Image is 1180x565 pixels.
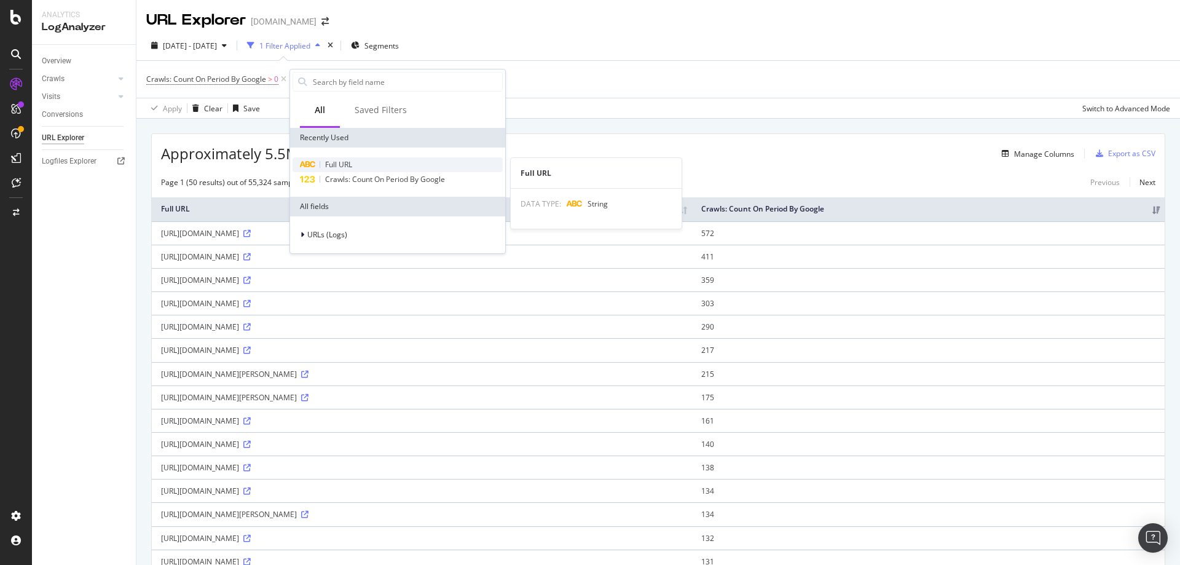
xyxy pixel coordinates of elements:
[161,345,683,355] div: [URL][DOMAIN_NAME]
[242,36,325,55] button: 1 Filter Applied
[290,128,505,148] div: Recently Used
[321,17,329,26] div: arrow-right-arrow-left
[355,104,407,116] div: Saved Filters
[161,509,683,520] div: [URL][DOMAIN_NAME][PERSON_NAME]
[42,108,127,121] a: Conversions
[1082,103,1170,114] div: Switch to Advanced Mode
[146,36,232,55] button: [DATE] - [DATE]
[1077,98,1170,118] button: Switch to Advanced Mode
[312,73,502,91] input: Search by field name
[692,338,1165,362] td: 217
[997,146,1074,161] button: Manage Columns
[42,73,115,85] a: Crawls
[692,526,1165,550] td: 132
[1091,144,1155,164] button: Export as CSV
[259,41,310,51] div: 1 Filter Applied
[692,385,1165,409] td: 175
[268,74,272,84] span: >
[163,103,182,114] div: Apply
[346,36,404,55] button: Segments
[42,155,96,168] div: Logfiles Explorer
[692,315,1165,338] td: 290
[42,90,115,103] a: Visits
[42,132,127,144] a: URL Explorer
[161,298,683,309] div: [URL][DOMAIN_NAME]
[692,221,1165,245] td: 572
[228,98,260,118] button: Save
[161,392,683,403] div: [URL][DOMAIN_NAME][PERSON_NAME]
[289,72,338,87] button: Add Filter
[42,73,65,85] div: Crawls
[692,362,1165,385] td: 215
[521,199,561,209] span: DATA TYPE:
[161,439,683,449] div: [URL][DOMAIN_NAME]
[1108,148,1155,159] div: Export as CSV
[274,71,278,88] span: 0
[692,456,1165,479] td: 138
[146,10,246,31] div: URL Explorer
[588,199,608,209] span: String
[187,98,222,118] button: Clear
[325,39,336,52] div: times
[42,55,71,68] div: Overview
[161,251,683,262] div: [URL][DOMAIN_NAME]
[146,98,182,118] button: Apply
[364,41,399,51] span: Segments
[692,432,1165,456] td: 140
[42,55,127,68] a: Overview
[161,462,683,473] div: [URL][DOMAIN_NAME]
[42,132,84,144] div: URL Explorer
[161,275,683,285] div: [URL][DOMAIN_NAME]
[692,268,1165,291] td: 359
[42,155,127,168] a: Logfiles Explorer
[692,291,1165,315] td: 303
[161,369,683,379] div: [URL][DOMAIN_NAME][PERSON_NAME]
[325,174,445,184] span: Crawls: Count On Period By Google
[692,479,1165,502] td: 134
[1138,523,1168,553] div: Open Intercom Messenger
[146,74,266,84] span: Crawls: Count On Period By Google
[290,197,505,216] div: All fields
[692,197,1165,221] th: Crawls: Count On Period By Google: activate to sort column ascending
[42,90,60,103] div: Visits
[161,143,383,164] span: Approximately 5.5M URLs found
[163,41,217,51] span: [DATE] - [DATE]
[204,103,222,114] div: Clear
[161,486,683,496] div: [URL][DOMAIN_NAME]
[243,103,260,114] div: Save
[161,533,683,543] div: [URL][DOMAIN_NAME]
[692,502,1165,526] td: 134
[42,108,83,121] div: Conversions
[692,245,1165,268] td: 411
[161,228,683,239] div: [URL][DOMAIN_NAME]
[161,416,683,426] div: [URL][DOMAIN_NAME]
[152,197,692,221] th: Full URL: activate to sort column ascending
[251,15,317,28] div: [DOMAIN_NAME]
[1130,173,1155,191] a: Next
[42,20,126,34] div: LogAnalyzer
[161,322,683,332] div: [URL][DOMAIN_NAME]
[325,159,352,170] span: Full URL
[692,409,1165,432] td: 161
[315,104,325,116] div: All
[307,229,347,240] span: URLs (Logs)
[161,177,329,188] div: Page 1 (50 results) out of 55,324 sampled entries
[511,168,682,178] div: Full URL
[42,10,126,20] div: Analytics
[1014,149,1074,159] div: Manage Columns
